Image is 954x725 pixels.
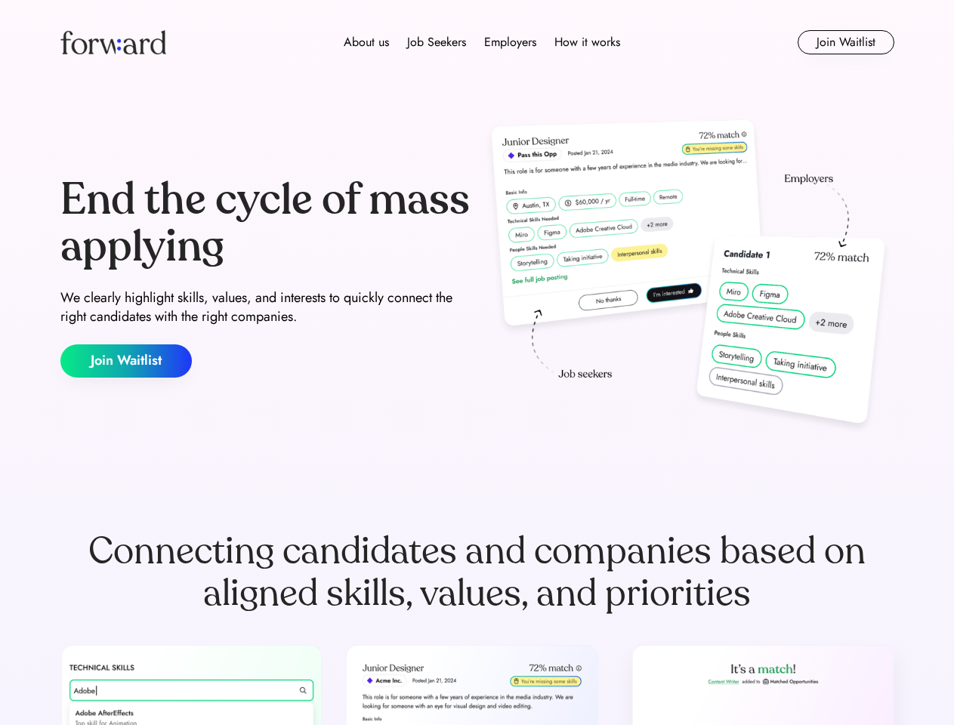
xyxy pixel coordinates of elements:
img: hero-image.png [483,115,894,440]
button: Join Waitlist [60,344,192,378]
div: About us [344,33,389,51]
div: End the cycle of mass applying [60,177,471,270]
div: Job Seekers [407,33,466,51]
img: Forward logo [60,30,166,54]
div: Employers [484,33,536,51]
button: Join Waitlist [798,30,894,54]
div: Connecting candidates and companies based on aligned skills, values, and priorities [60,530,894,615]
div: We clearly highlight skills, values, and interests to quickly connect the right candidates with t... [60,288,471,326]
div: How it works [554,33,620,51]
